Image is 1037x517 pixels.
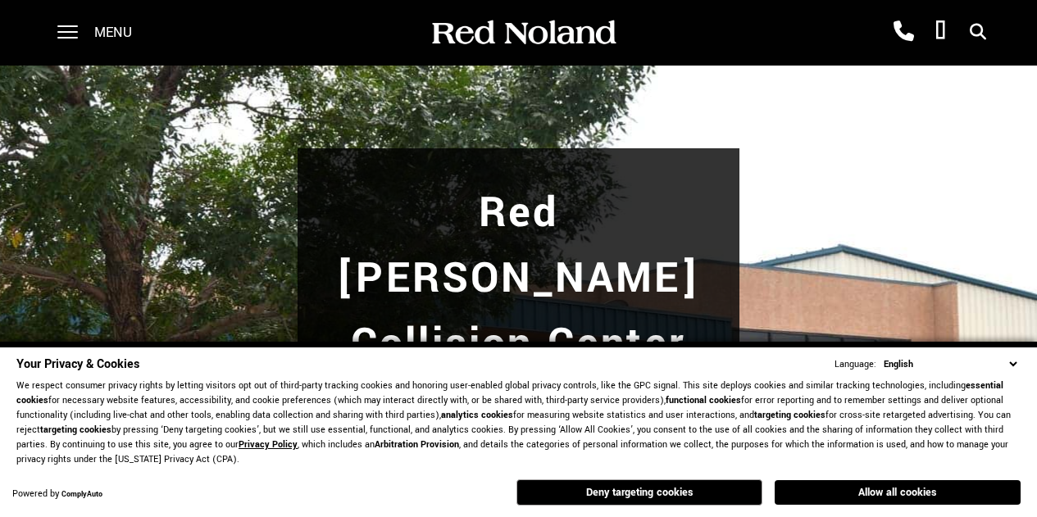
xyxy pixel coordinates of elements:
h1: Red [PERSON_NAME] Collision Center [313,180,724,377]
p: We respect consumer privacy rights by letting visitors opt out of third-party tracking cookies an... [16,379,1021,467]
button: Deny targeting cookies [516,479,762,506]
strong: targeting cookies [40,424,111,436]
strong: targeting cookies [754,409,826,421]
a: Privacy Policy [239,438,298,451]
strong: analytics cookies [441,409,513,421]
strong: Arbitration Provision [375,438,459,451]
select: Language Select [880,356,1021,372]
img: Red Noland Auto Group [429,19,617,48]
strong: functional cookies [666,394,741,406]
span: Your Privacy & Cookies [16,356,139,373]
div: Language: [835,360,876,370]
a: ComplyAuto [61,489,102,500]
button: Allow all cookies [775,480,1021,505]
div: Powered by [12,489,102,500]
